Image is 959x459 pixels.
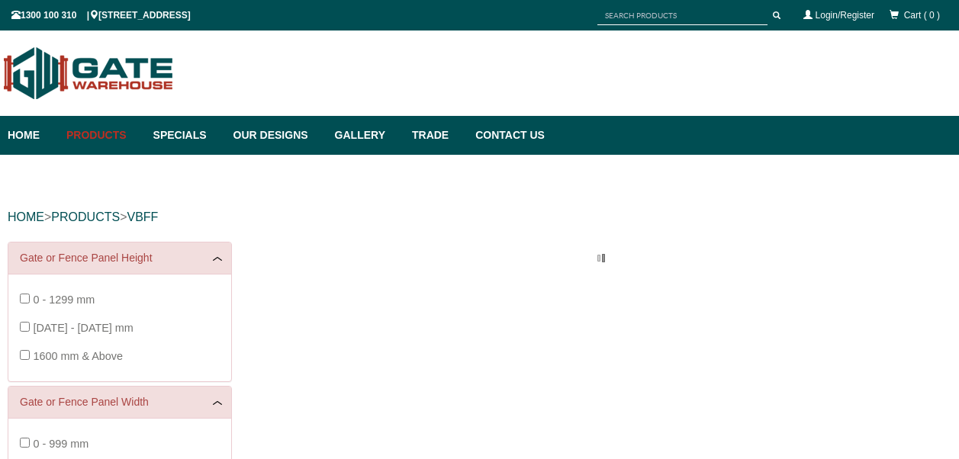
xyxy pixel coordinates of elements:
span: 0 - 999 mm [33,438,88,450]
a: VBFF [127,210,158,223]
a: Gallery [327,116,404,155]
a: PRODUCTS [51,210,120,223]
a: Contact Us [468,116,545,155]
span: [DATE] - [DATE] mm [33,322,133,334]
a: Home [8,116,59,155]
a: Gate or Fence Panel Width [20,394,220,410]
a: Gate or Fence Panel Height [20,250,220,266]
a: Login/Register [816,10,874,21]
span: 1300 100 310 | [STREET_ADDRESS] [11,10,191,21]
div: > > [8,193,951,242]
img: please_wait.gif [597,254,610,262]
a: Trade [404,116,468,155]
a: HOME [8,210,44,223]
input: SEARCH PRODUCTS [597,6,768,25]
a: Specials [146,116,226,155]
span: Cart ( 0 ) [904,10,940,21]
a: Products [59,116,146,155]
span: 1600 mm & Above [33,350,123,362]
span: 0 - 1299 mm [33,294,95,306]
a: Our Designs [226,116,327,155]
